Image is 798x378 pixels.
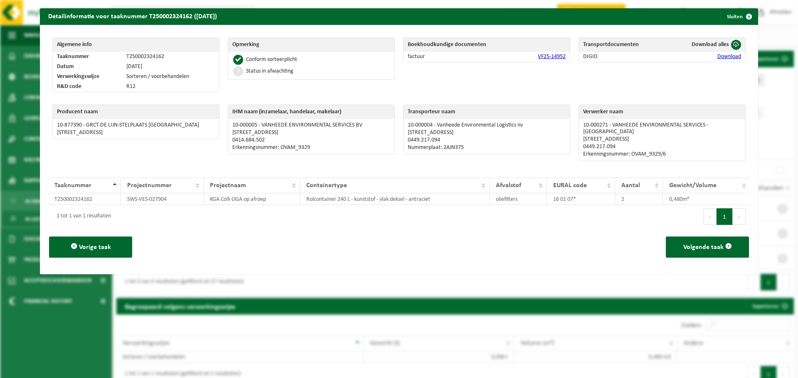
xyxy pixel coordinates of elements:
td: Verwerkingswijze [53,72,122,82]
span: Aantal [621,182,640,189]
td: SWS-VES-027904 [121,193,203,205]
span: Projectnummer [127,182,172,189]
span: Vorige taak [79,244,111,251]
td: oliefilters [490,193,547,205]
p: [STREET_ADDRESS] [57,129,215,136]
th: Algemene info [53,38,219,52]
p: [STREET_ADDRESS] [232,129,390,136]
td: Rolcontainer 240 L - kunststof - vlak deksel - antraciet [300,193,490,205]
div: Status in afwachting [246,68,293,74]
button: Previous [703,208,717,225]
td: R12 [122,82,219,92]
td: Datum [53,62,122,72]
span: Afvalstof [496,182,521,189]
p: Erkenningsnummer: OVAM_9329 [232,144,390,151]
td: 2 [615,193,663,205]
a: Download [717,54,741,60]
h2: Detailinformatie voor taaknummer T250002324162 ([DATE]) [40,8,225,24]
button: 1 [717,208,733,225]
p: [STREET_ADDRESS] [583,136,741,143]
th: Transportdocumenten [579,38,666,52]
td: factuur [404,52,472,62]
td: KGA Colli OGA op afroep [204,193,300,205]
span: Taaknummer [54,182,91,189]
a: VF25-14952 [538,54,566,60]
th: IHM naam (inzamelaar, handelaar, makelaar) [228,105,394,119]
td: [DATE] [122,62,219,72]
td: T250002324162 [122,52,219,62]
button: Volgende taak [666,237,749,258]
p: 10-000004 - Vanheede Environmental Logistics nv [408,122,566,129]
p: 0449.217.094 [583,144,741,150]
p: 0449.217.094 [408,137,566,144]
span: EURAL code [553,182,587,189]
td: DIGID [579,52,666,62]
button: Vorige taak [49,237,132,258]
td: 0,480m³ [663,193,750,205]
div: 1 tot 1 van 1 resultaten [52,209,111,224]
th: Opmerking [228,38,394,52]
td: Taaknummer [53,52,122,62]
span: Projectnaam [210,182,246,189]
div: Conform sorteerplicht [246,57,297,63]
span: Containertype [306,182,347,189]
td: 16 01 07* [547,193,615,205]
p: Erkenningsnummer: OVAM_9329/6 [583,151,741,158]
th: Transporteur naam [404,105,570,119]
p: [STREET_ADDRESS] [408,129,566,136]
p: 0414.684.502 [232,137,390,144]
th: Boekhoudkundige documenten [404,38,570,52]
td: R&D code [53,82,122,92]
button: Sluiten [720,8,757,25]
span: Gewicht/Volume [669,182,717,189]
td: T250002324162 [48,193,121,205]
span: Volgende taak [683,244,724,251]
th: Producent naam [53,105,219,119]
p: 10-877390 - GRCT-DE LIJN-STELPLAATS [GEOGRAPHIC_DATA] [57,122,215,129]
button: Next [733,208,746,225]
p: 10-000005 - VANHEEDE ENVIRONMENTAL SERVICES BV [232,122,390,129]
p: 10-000271 - VANHEEDE ENVIRONMENTAL SERVICES - [GEOGRAPHIC_DATA] [583,122,741,135]
td: Sorteren / voorbehandelen [122,72,219,82]
th: Verwerker naam [579,105,745,119]
span: Download alles [692,41,729,48]
p: Nummerplaat: 2AJN375 [408,144,566,151]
